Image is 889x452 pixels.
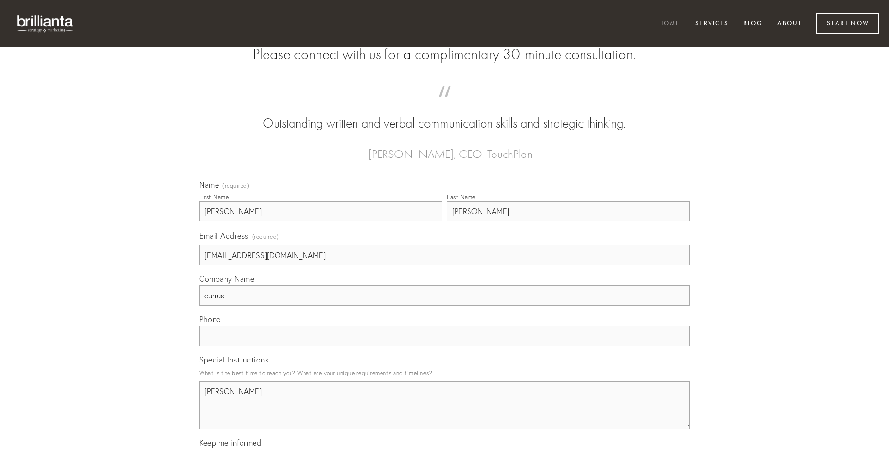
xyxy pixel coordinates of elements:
[252,230,279,243] span: (required)
[10,10,82,38] img: brillianta - research, strategy, marketing
[199,366,690,379] p: What is the best time to reach you? What are your unique requirements and timelines?
[199,314,221,324] span: Phone
[447,194,476,201] div: Last Name
[215,95,674,114] span: “
[771,16,808,32] a: About
[199,438,261,448] span: Keep me informed
[199,180,219,190] span: Name
[199,194,229,201] div: First Name
[222,183,249,189] span: (required)
[199,274,254,284] span: Company Name
[199,355,268,364] span: Special Instructions
[215,95,674,133] blockquote: Outstanding written and verbal communication skills and strategic thinking.
[689,16,735,32] a: Services
[653,16,686,32] a: Home
[199,231,249,241] span: Email Address
[199,45,690,64] h2: Please connect with us for a complimentary 30-minute consultation.
[737,16,769,32] a: Blog
[215,133,674,164] figcaption: — [PERSON_NAME], CEO, TouchPlan
[816,13,879,34] a: Start Now
[199,381,690,429] textarea: [PERSON_NAME]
